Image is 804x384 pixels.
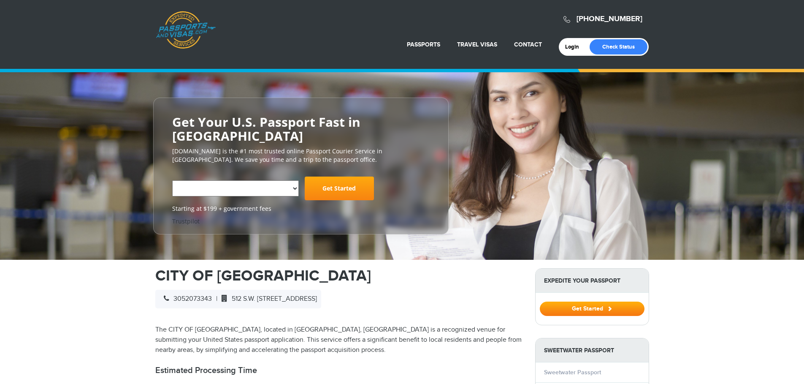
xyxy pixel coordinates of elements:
a: Login [565,44,585,50]
h1: CITY OF [GEOGRAPHIC_DATA] [155,268,522,283]
a: Contact [514,41,542,48]
strong: Expedite Your Passport [536,269,649,293]
a: Get Started [540,305,644,312]
a: Get Started [305,177,374,200]
a: Passports [407,41,440,48]
h2: Get Your U.S. Passport Fast in [GEOGRAPHIC_DATA] [172,115,430,143]
span: 512 S.W. [STREET_ADDRESS] [217,295,317,303]
p: [DOMAIN_NAME] is the #1 most trusted online Passport Courier Service in [GEOGRAPHIC_DATA]. We sav... [172,147,430,164]
a: Check Status [590,39,647,54]
span: Starting at $199 + government fees [172,204,430,213]
div: | [155,290,321,308]
strong: Sweetwater Passport [536,338,649,362]
button: Get Started [540,302,644,316]
p: The CITY OF [GEOGRAPHIC_DATA], located in [GEOGRAPHIC_DATA], [GEOGRAPHIC_DATA] is a recognized ve... [155,325,522,355]
span: 3052073343 [160,295,212,303]
h2: Estimated Processing Time [155,365,522,376]
a: Sweetwater Passport [544,369,601,376]
a: [PHONE_NUMBER] [577,14,642,24]
a: Passports & [DOMAIN_NAME] [156,11,216,49]
a: Travel Visas [457,41,497,48]
a: Trustpilot [172,217,200,225]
